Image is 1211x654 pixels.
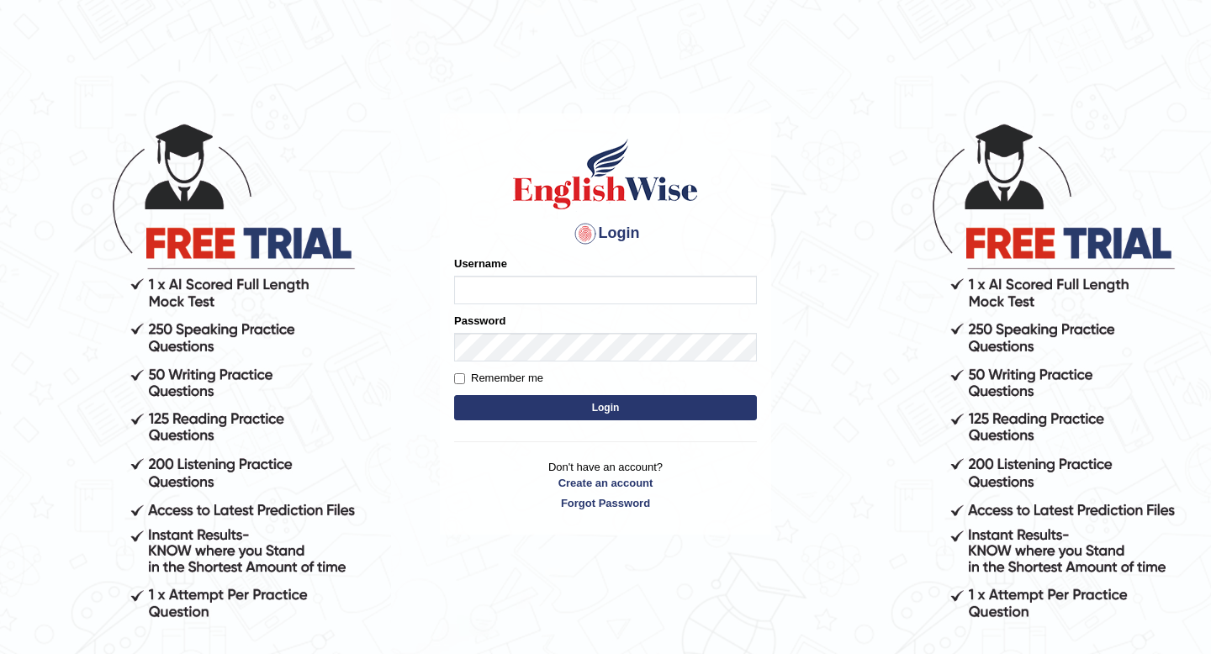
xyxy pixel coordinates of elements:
label: Username [454,256,507,272]
p: Don't have an account? [454,459,757,511]
h4: Login [454,220,757,247]
a: Forgot Password [454,495,757,511]
a: Create an account [454,475,757,491]
img: Logo of English Wise sign in for intelligent practice with AI [510,136,701,212]
button: Login [454,395,757,420]
input: Remember me [454,373,465,384]
label: Remember me [454,370,543,387]
label: Password [454,313,505,329]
